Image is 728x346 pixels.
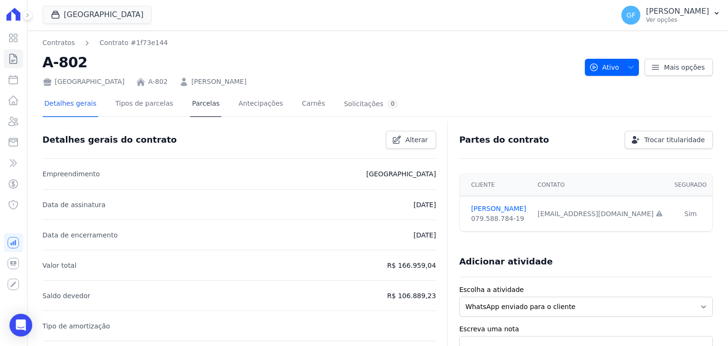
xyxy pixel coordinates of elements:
th: Cliente [460,174,532,196]
p: [PERSON_NAME] [646,7,709,16]
p: [DATE] [414,229,436,241]
nav: Breadcrumb [43,38,577,48]
td: Sim [669,196,712,232]
div: [EMAIL_ADDRESS][DOMAIN_NAME] [537,209,663,219]
p: R$ 106.889,23 [387,290,436,301]
a: Trocar titularidade [625,131,713,149]
a: Alterar [386,131,436,149]
a: A-802 [148,77,168,87]
p: Data de encerramento [43,229,118,241]
h2: A-802 [43,52,577,73]
a: Solicitações0 [342,92,400,117]
label: Escolha a atividade [459,285,713,295]
a: Mais opções [645,59,713,76]
h3: Partes do contrato [459,134,549,146]
a: Contrato #1f73e144 [100,38,168,48]
div: 0 [387,100,399,109]
span: Mais opções [664,63,705,72]
a: Parcelas [190,92,221,117]
a: [PERSON_NAME] [191,77,246,87]
p: Data de assinatura [43,199,106,210]
span: Ativo [589,59,619,76]
label: Escreva uma nota [459,324,713,334]
div: Solicitações [344,100,399,109]
th: Segurado [669,174,712,196]
a: Tipos de parcelas [113,92,175,117]
button: [GEOGRAPHIC_DATA] [43,6,152,24]
p: Valor total [43,260,77,271]
p: Tipo de amortização [43,320,110,332]
p: [DATE] [414,199,436,210]
span: GF [627,12,636,18]
p: R$ 166.959,04 [387,260,436,271]
div: 079.588.784-19 [471,214,526,224]
p: Ver opções [646,16,709,24]
h3: Detalhes gerais do contrato [43,134,177,146]
nav: Breadcrumb [43,38,168,48]
a: Contratos [43,38,75,48]
p: [GEOGRAPHIC_DATA] [366,168,436,180]
a: Detalhes gerais [43,92,99,117]
p: Saldo devedor [43,290,91,301]
button: Ativo [585,59,639,76]
a: Antecipações [237,92,285,117]
h3: Adicionar atividade [459,256,553,267]
button: GF [PERSON_NAME] Ver opções [614,2,728,28]
p: Empreendimento [43,168,100,180]
a: Carnês [300,92,327,117]
div: [GEOGRAPHIC_DATA] [43,77,125,87]
th: Contato [532,174,669,196]
div: Open Intercom Messenger [9,314,32,337]
span: Trocar titularidade [644,135,705,145]
a: [PERSON_NAME] [471,204,526,214]
span: Alterar [405,135,428,145]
